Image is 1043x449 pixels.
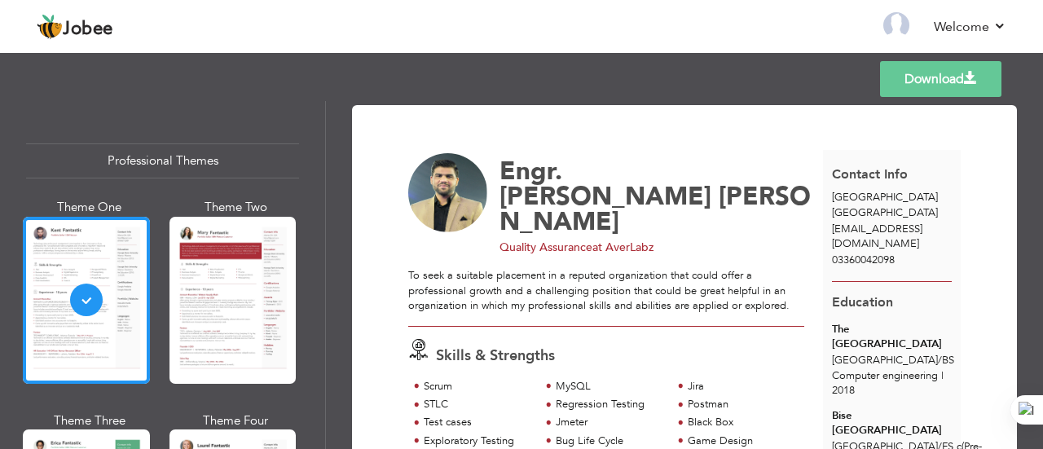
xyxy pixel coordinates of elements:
div: Jira [688,379,794,394]
span: Education [832,293,893,311]
a: Jobee [37,14,113,40]
div: STLC [424,397,530,412]
div: Theme Three [26,412,153,429]
span: 03360042098 [832,253,895,267]
span: Skills & Strengths [436,346,555,366]
div: Game Design [688,434,794,449]
div: The [GEOGRAPHIC_DATA] [832,322,952,352]
div: Postman [688,397,794,412]
div: Test cases [424,415,530,430]
span: Jobee [63,20,113,38]
span: [GEOGRAPHIC_DATA] [832,205,938,220]
span: at AverLabz [592,240,654,255]
span: [EMAIL_ADDRESS][DOMAIN_NAME] [832,222,922,252]
div: Black Box [688,415,794,430]
div: To seek a suitable placement in a reputed organization that could offer a professional growth and... [408,268,804,314]
div: Jmeter [556,415,662,430]
img: No image [408,153,488,233]
div: Theme Four [173,412,300,429]
img: jobee.io [37,14,63,40]
img: Profile Img [883,12,909,38]
span: [PERSON_NAME] [499,179,811,239]
span: Quality Assurance [499,240,592,255]
div: Bug Life Cycle [556,434,662,449]
div: Scrum [424,379,530,394]
div: Professional Themes [26,143,299,178]
div: Regression Testing [556,397,662,412]
div: MySQL [556,379,662,394]
span: / [938,353,942,368]
span: [GEOGRAPHIC_DATA] [832,190,938,205]
div: Theme One [26,199,153,216]
div: Bise [GEOGRAPHIC_DATA] [832,408,952,438]
div: Exploratory Testing [424,434,530,449]
span: Engr. [PERSON_NAME] [499,154,711,213]
a: Welcome [934,17,1006,37]
div: Theme Two [173,199,300,216]
span: [GEOGRAPHIC_DATA] BS Computer engineering | 2018 [832,353,954,398]
span: Contact Info [832,165,908,183]
a: Download [880,61,1001,97]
